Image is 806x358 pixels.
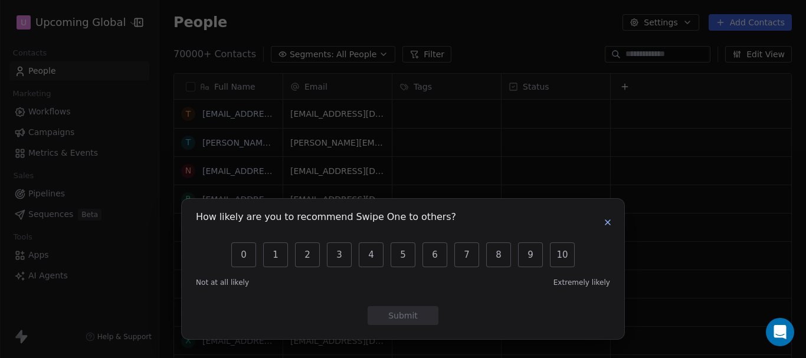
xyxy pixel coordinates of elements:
button: 7 [454,242,479,267]
button: 10 [550,242,575,267]
button: 5 [391,242,415,267]
h1: How likely are you to recommend Swipe One to others? [196,213,456,225]
button: 0 [231,242,256,267]
button: Submit [368,306,438,325]
button: 1 [263,242,288,267]
button: 4 [359,242,384,267]
button: 6 [422,242,447,267]
button: 3 [327,242,352,267]
button: 2 [295,242,320,267]
span: Extremely likely [553,278,610,287]
span: Not at all likely [196,278,249,287]
button: 9 [518,242,543,267]
button: 8 [486,242,511,267]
